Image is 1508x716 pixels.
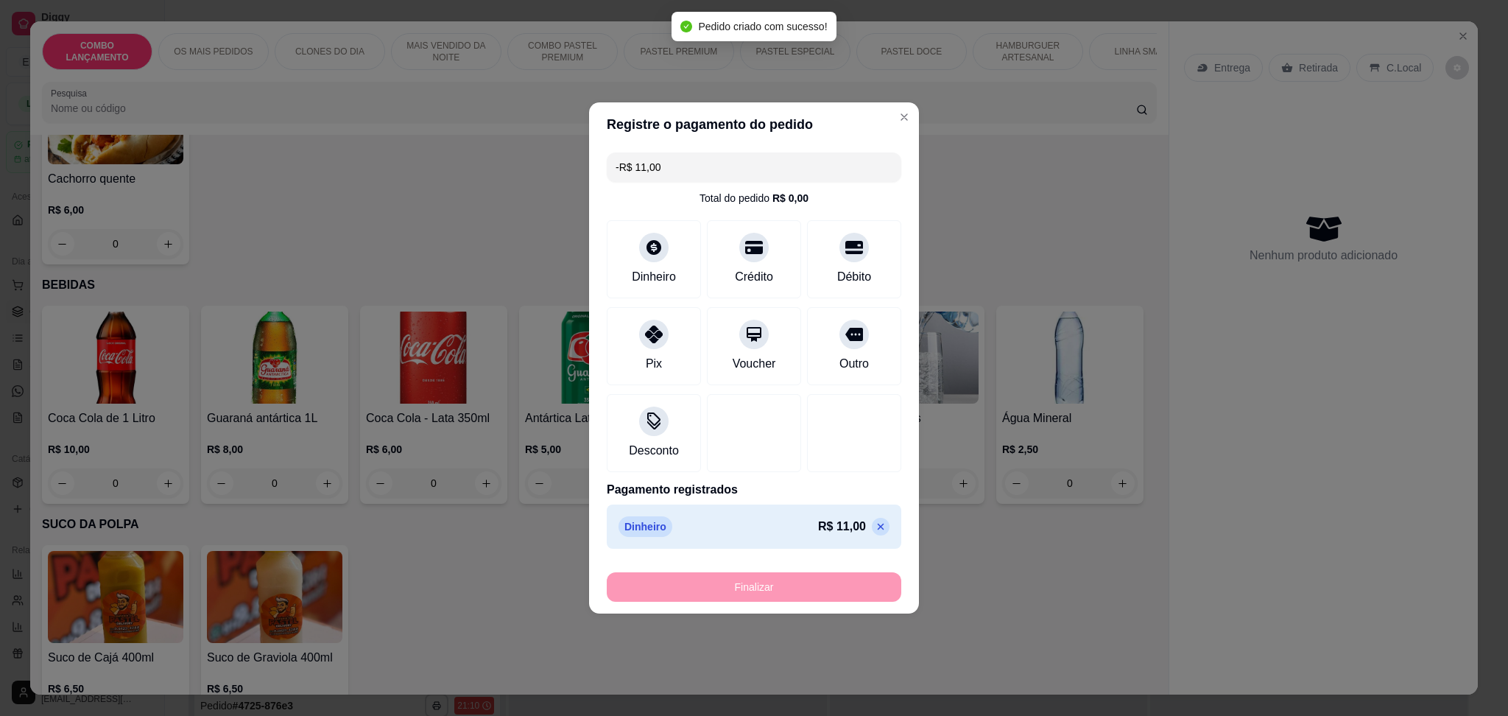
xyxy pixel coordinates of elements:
p: Pagamento registrados [607,481,901,499]
div: Voucher [733,355,776,373]
button: Close [892,105,916,129]
header: Registre o pagamento do pedido [589,102,919,147]
div: Total do pedido [700,191,808,206]
span: Pedido criado com sucesso! [698,21,827,32]
p: Dinheiro [619,516,672,537]
div: Débito [837,268,871,286]
div: R$ 0,00 [772,191,808,206]
div: Outro [839,355,869,373]
div: Dinheiro [632,268,676,286]
input: Ex.: hambúrguer de cordeiro [616,152,892,182]
p: R$ 11,00 [818,518,866,536]
div: Crédito [735,268,773,286]
div: Desconto [629,442,679,460]
span: check-circle [680,21,692,32]
div: Pix [646,355,662,373]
